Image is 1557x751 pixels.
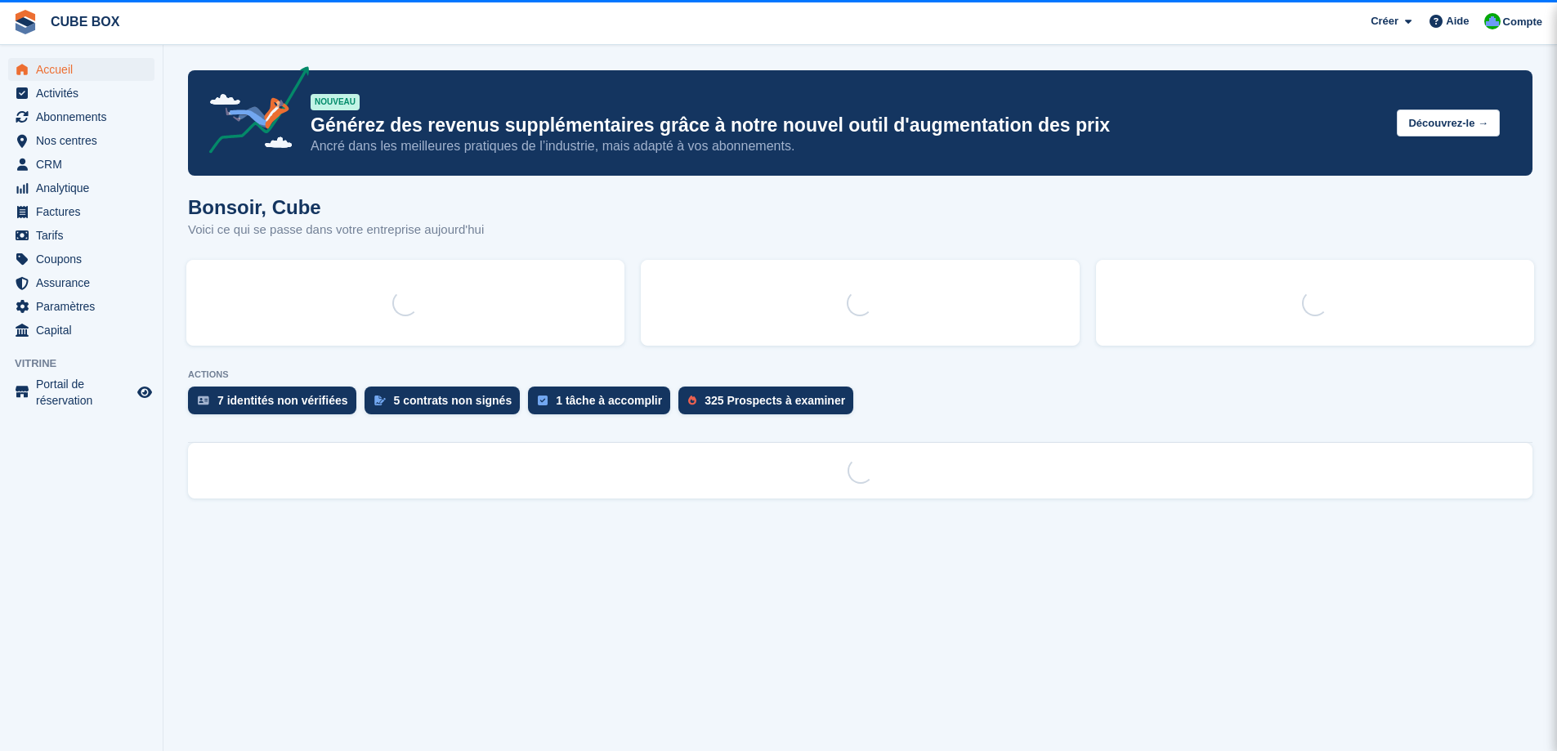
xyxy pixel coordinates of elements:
p: Générez des revenus supplémentaires grâce à notre nouvel outil d'augmentation des prix [311,114,1384,137]
div: 1 tâche à accomplir [556,394,662,407]
span: Capital [36,319,134,342]
img: stora-icon-8386f47178a22dfd0bd8f6a31ec36ba5ce8667c1dd55bd0f319d3a0aa187defe.svg [13,10,38,34]
p: Ancré dans les meilleures pratiques de l’industrie, mais adapté à vos abonnements. [311,137,1384,155]
span: Assurance [36,271,134,294]
span: Nos centres [36,129,134,152]
a: menu [8,129,154,152]
img: task-75834270c22a3079a89374b754ae025e5fb1db73e45f91037f5363f120a921f8.svg [538,396,548,405]
p: ACTIONS [188,369,1532,380]
a: 325 Prospects à examiner [678,387,861,422]
img: Cube Box [1484,13,1501,29]
span: Tarifs [36,224,134,247]
a: menu [8,295,154,318]
div: 325 Prospects à examiner [705,394,845,407]
img: verify_identity-adf6edd0f0f0b5bbfe63781bf79b02c33cf7c696d77639b501bdc392416b5a36.svg [198,396,209,405]
a: menu [8,82,154,105]
a: menu [8,105,154,128]
span: Paramètres [36,295,134,318]
p: Voici ce qui se passe dans votre entreprise aujourd'hui [188,221,484,239]
button: Découvrez-le → [1397,110,1500,136]
span: Accueil [36,58,134,81]
span: Factures [36,200,134,223]
div: 5 contrats non signés [394,394,512,407]
a: CUBE BOX [44,8,126,35]
div: 7 identités non vérifiées [217,394,348,407]
a: menu [8,248,154,270]
a: 7 identités non vérifiées [188,387,365,422]
a: menu [8,376,154,409]
span: Aide [1446,13,1469,29]
img: prospect-51fa495bee0391a8d652442698ab0144808aea92771e9ea1ae160a38d050c398.svg [688,396,696,405]
span: CRM [36,153,134,176]
a: menu [8,58,154,81]
span: Vitrine [15,355,163,372]
a: menu [8,200,154,223]
span: Portail de réservation [36,376,134,409]
a: menu [8,271,154,294]
span: Compte [1503,14,1542,30]
h1: Bonsoir, Cube [188,196,484,218]
a: 5 contrats non signés [365,387,529,422]
span: Coupons [36,248,134,270]
span: Analytique [36,177,134,199]
img: price-adjustments-announcement-icon-8257ccfd72463d97f412b2fc003d46551f7dbcb40ab6d574587a9cd5c0d94... [195,66,310,159]
a: menu [8,177,154,199]
img: contract_signature_icon-13c848040528278c33f63329250d36e43548de30e8caae1d1a13099fd9432cc5.svg [374,396,386,405]
a: Boutique d'aperçu [135,382,154,402]
span: Créer [1371,13,1398,29]
span: Activités [36,82,134,105]
div: NOUVEAU [311,94,360,110]
a: menu [8,319,154,342]
a: menu [8,153,154,176]
span: Abonnements [36,105,134,128]
a: menu [8,224,154,247]
a: 1 tâche à accomplir [528,387,678,422]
